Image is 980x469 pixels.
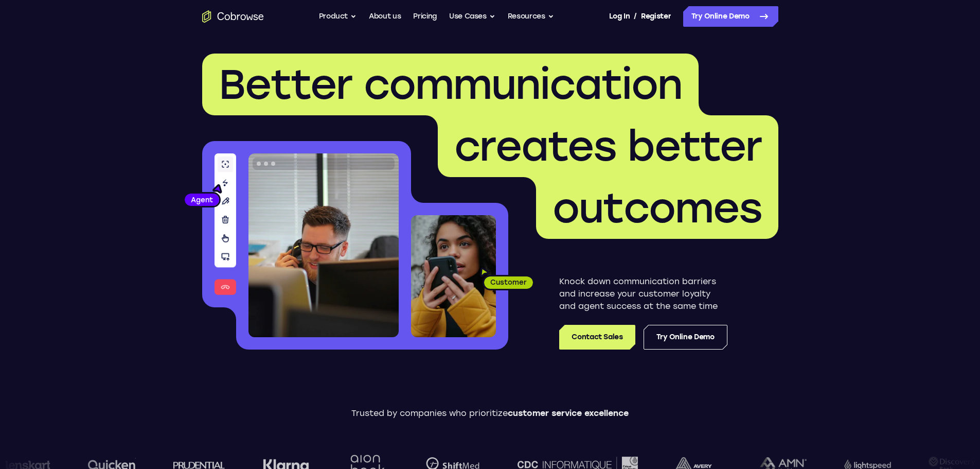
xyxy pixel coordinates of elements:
[609,6,630,27] a: Log In
[173,461,225,469] img: prudential
[319,6,357,27] button: Product
[449,6,495,27] button: Use Cases
[454,121,762,171] span: creates better
[559,325,635,350] a: Contact Sales
[508,6,554,27] button: Resources
[508,408,629,418] span: customer service excellence
[641,6,671,27] a: Register
[413,6,437,27] a: Pricing
[634,10,637,23] span: /
[248,153,399,337] img: A customer support agent talking on the phone
[644,325,727,350] a: Try Online Demo
[683,6,778,27] a: Try Online Demo
[559,275,727,312] p: Knock down communication barriers and increase your customer loyalty and agent success at the sam...
[202,10,264,23] a: Go to the home page
[411,215,496,337] img: A customer holding their phone
[369,6,401,27] a: About us
[553,183,762,233] span: outcomes
[219,60,682,109] span: Better communication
